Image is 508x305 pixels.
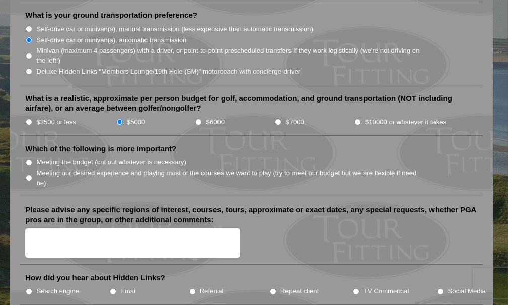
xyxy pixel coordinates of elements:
[285,117,304,127] label: $7000
[206,117,225,127] label: $6000
[127,117,145,127] label: $5000
[36,157,186,167] label: Meeting the budget (cut out whatever is necessary)
[36,35,186,45] label: Self-drive car or minivan(s), automatic transmission
[25,93,477,113] label: What is a realistic, approximate per person budget for golf, accommodation, and ground transporta...
[280,286,319,296] label: Repeat client
[200,286,224,296] label: Referral
[36,286,79,296] label: Search engine
[36,117,76,127] label: $3500 or less
[448,286,486,296] label: Social Media
[25,205,477,224] label: Please advise any specific regions of interest, courses, tours, approximate or exact dates, any s...
[36,67,300,77] label: Deluxe Hidden Links "Members Lounge/19th Hole (SM)" motorcoach with concierge-driver
[364,286,409,296] label: TV Commercial
[25,273,165,283] label: How did you hear about Hidden Links?
[120,286,137,296] label: Email
[365,117,446,127] label: $10000 or whatever it takes
[25,10,197,20] label: What is your ground transportation preference?
[36,24,313,34] label: Self-drive car or minivan(s), manual transmission (less expensive than automatic transmission)
[36,168,427,188] label: Meeting our desired experience and playing most of the courses we want to play (try to meet our b...
[36,46,427,65] label: Minivan (maximum 4 passengers) with a driver, or point-to-point prescheduled transfers if they wo...
[25,144,176,154] label: Which of the following is more important?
